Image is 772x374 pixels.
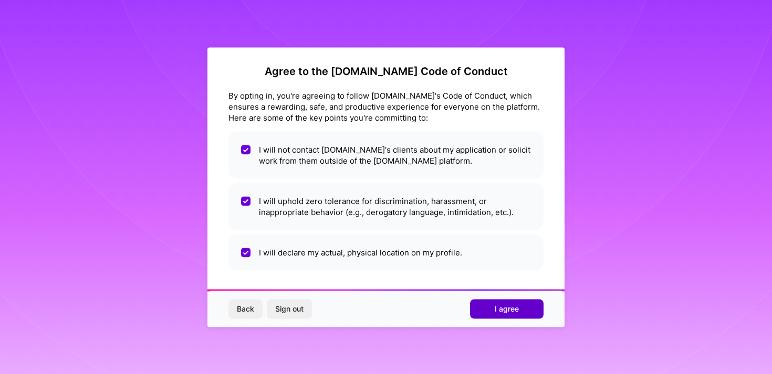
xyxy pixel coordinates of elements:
li: I will uphold zero tolerance for discrimination, harassment, or inappropriate behavior (e.g., der... [228,183,544,230]
button: Sign out [267,300,312,318]
span: Back [237,304,254,314]
li: I will declare my actual, physical location on my profile. [228,234,544,270]
h2: Agree to the [DOMAIN_NAME] Code of Conduct [228,65,544,77]
span: Sign out [275,304,304,314]
button: I agree [470,300,544,318]
button: Back [228,300,263,318]
span: I agree [495,304,519,314]
li: I will not contact [DOMAIN_NAME]'s clients about my application or solicit work from them outside... [228,131,544,178]
div: By opting in, you're agreeing to follow [DOMAIN_NAME]'s Code of Conduct, which ensures a rewardin... [228,90,544,123]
